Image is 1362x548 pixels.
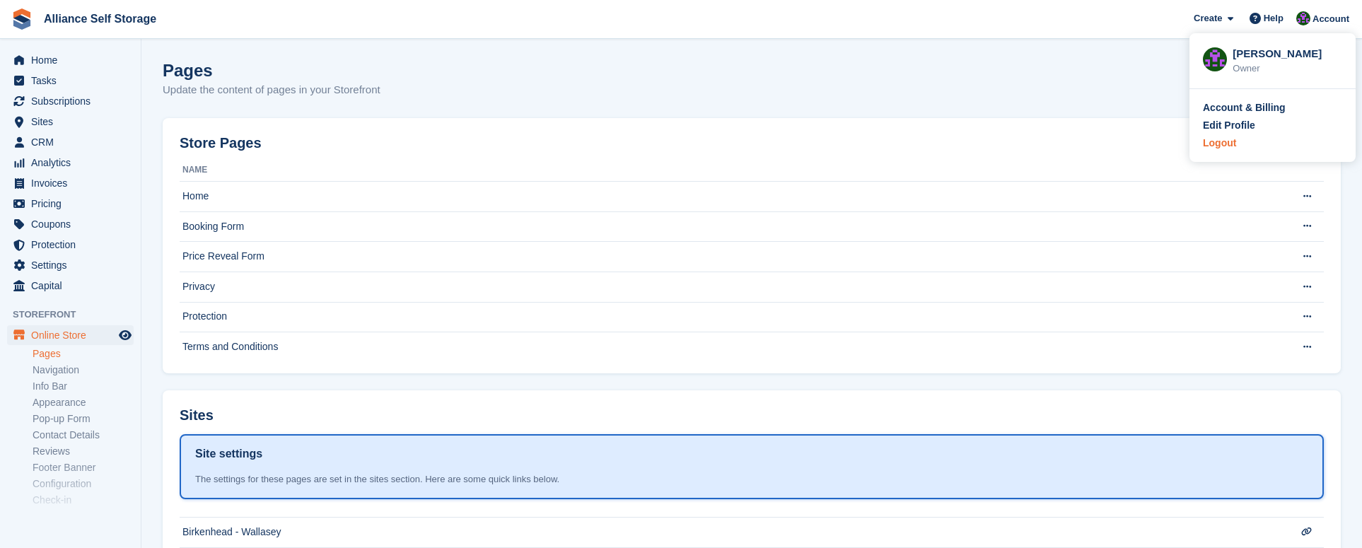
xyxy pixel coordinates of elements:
[33,380,134,393] a: Info Bar
[180,407,214,424] h2: Sites
[7,173,134,193] a: menu
[31,132,116,152] span: CRM
[1203,136,1342,151] a: Logout
[33,363,134,377] a: Navigation
[180,272,1267,302] td: Privacy
[1203,47,1227,71] img: Romilly Norton
[31,325,116,345] span: Online Store
[1194,11,1222,25] span: Create
[180,332,1267,362] td: Terms and Conditions
[7,71,134,91] a: menu
[1203,118,1255,133] div: Edit Profile
[31,276,116,296] span: Capital
[31,255,116,275] span: Settings
[31,173,116,193] span: Invoices
[180,302,1267,332] td: Protection
[180,159,1267,182] th: Name
[1312,12,1349,26] span: Account
[180,517,1267,547] td: Birkenhead - Wallasey
[117,327,134,344] a: Preview store
[31,214,116,234] span: Coupons
[7,214,134,234] a: menu
[7,112,134,132] a: menu
[31,153,116,173] span: Analytics
[31,235,116,255] span: Protection
[180,182,1267,212] td: Home
[38,7,162,30] a: Alliance Self Storage
[195,472,1308,486] div: The settings for these pages are set in the sites section. Here are some quick links below.
[163,82,380,98] p: Update the content of pages in your Storefront
[180,135,262,151] h2: Store Pages
[1203,100,1342,115] a: Account & Billing
[31,194,116,214] span: Pricing
[7,91,134,111] a: menu
[1203,118,1342,133] a: Edit Profile
[33,396,134,409] a: Appearance
[195,445,262,462] h1: Site settings
[7,255,134,275] a: menu
[1203,100,1286,115] div: Account & Billing
[31,112,116,132] span: Sites
[7,132,134,152] a: menu
[1296,11,1310,25] img: Romilly Norton
[33,347,134,361] a: Pages
[1233,62,1342,76] div: Owner
[7,235,134,255] a: menu
[7,276,134,296] a: menu
[31,91,116,111] span: Subscriptions
[31,50,116,70] span: Home
[1233,46,1342,59] div: [PERSON_NAME]
[7,153,134,173] a: menu
[33,429,134,442] a: Contact Details
[33,494,134,507] a: Check-in
[180,242,1267,272] td: Price Reveal Form
[33,412,134,426] a: Pop-up Form
[33,461,134,474] a: Footer Banner
[180,211,1267,242] td: Booking Form
[7,325,134,345] a: menu
[33,477,134,491] a: Configuration
[11,8,33,30] img: stora-icon-8386f47178a22dfd0bd8f6a31ec36ba5ce8667c1dd55bd0f319d3a0aa187defe.svg
[13,308,141,322] span: Storefront
[7,194,134,214] a: menu
[7,50,134,70] a: menu
[163,61,380,80] h1: Pages
[1264,11,1284,25] span: Help
[1203,136,1236,151] div: Logout
[33,445,134,458] a: Reviews
[31,71,116,91] span: Tasks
